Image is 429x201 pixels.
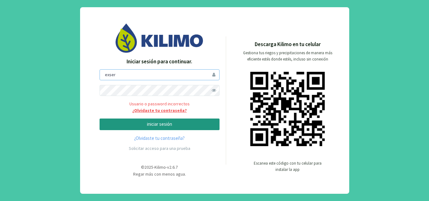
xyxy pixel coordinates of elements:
[167,164,178,170] span: v2.6.7
[155,164,166,170] span: Kilimo
[100,135,220,142] a: ¿Olvidaste tu contraseña?
[116,24,204,53] img: Image
[100,69,220,80] input: Usuario
[105,121,214,128] p: iniciar sesión
[100,101,220,114] span: Usuario o password incorrectos
[100,58,220,66] p: Iniciar sesión para continuar.
[153,164,155,170] span: -
[144,164,153,170] span: 2025
[255,40,321,49] p: Descarga Kilimo en tu celular
[100,107,220,114] a: ¿Olvidaste tu contraseña?
[253,160,322,173] p: Escanea este código con tu celular para instalar la app
[129,145,190,151] a: Solicitar acceso para una prueba
[166,164,167,170] span: -
[100,119,220,130] button: iniciar sesión
[250,72,325,146] img: qr code
[239,50,336,62] p: Gestiona tus riegos y precipitaciones de manera más eficiente estés donde estés, incluso sin cone...
[133,171,186,177] span: Regar más con menos agua.
[141,164,144,170] span: ©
